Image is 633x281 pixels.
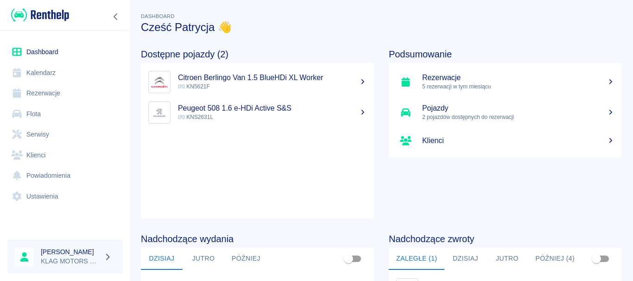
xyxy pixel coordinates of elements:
h5: Peugeot 508 1.6 e-HDi Active S&S [178,104,367,113]
a: Pojazdy2 pojazdów dostępnych do rezerwacji [389,97,622,128]
h5: Pojazdy [422,104,614,113]
img: Image [151,73,168,91]
h4: Dostępne pojazdy (2) [141,49,374,60]
button: Jutro [183,248,224,270]
span: KNS2631L [178,114,213,120]
span: Pokaż przypisane tylko do mnie [588,250,605,268]
span: Pokaż przypisane tylko do mnie [340,250,357,268]
button: Później (4) [528,248,582,270]
p: 2 pojazdów dostępnych do rezerwacji [422,113,614,121]
h5: Citroen Berlingo Van 1.5 BlueHDi XL Worker [178,73,367,82]
h4: Nadchodzące wydania [141,233,374,244]
span: Dashboard [141,13,175,19]
h6: [PERSON_NAME] [41,247,100,256]
a: Klienci [7,145,123,166]
h3: Cześć Patrycja 👋 [141,21,622,34]
button: Zwiń nawigację [109,11,123,23]
h5: Rezerwacje [422,73,614,82]
p: 5 rezerwacji w tym miesiącu [422,82,614,91]
a: ImageCitroen Berlingo Van 1.5 BlueHDi XL Worker KN5621F [141,67,374,97]
a: Ustawienia [7,186,123,207]
a: Serwisy [7,124,123,145]
a: Klienci [389,128,622,154]
a: ImagePeugeot 508 1.6 e-HDi Active S&S KNS2631L [141,97,374,128]
img: Image [151,104,168,121]
a: Powiadomienia [7,165,123,186]
a: Kalendarz [7,62,123,83]
h4: Nadchodzące zwroty [389,233,622,244]
h4: Podsumowanie [389,49,622,60]
button: Zaległe (1) [389,248,444,270]
img: Renthelp logo [11,7,69,23]
h5: Klienci [422,136,614,145]
button: Dzisiaj [141,248,183,270]
p: KLAG MOTORS Rent a Car [41,256,100,266]
a: Dashboard [7,42,123,62]
a: Rezerwacje [7,83,123,104]
a: Renthelp logo [7,7,69,23]
a: Flota [7,104,123,125]
button: Później [224,248,268,270]
span: KN5621F [178,83,210,90]
button: Dzisiaj [444,248,486,270]
button: Jutro [486,248,528,270]
a: Rezerwacje5 rezerwacji w tym miesiącu [389,67,622,97]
